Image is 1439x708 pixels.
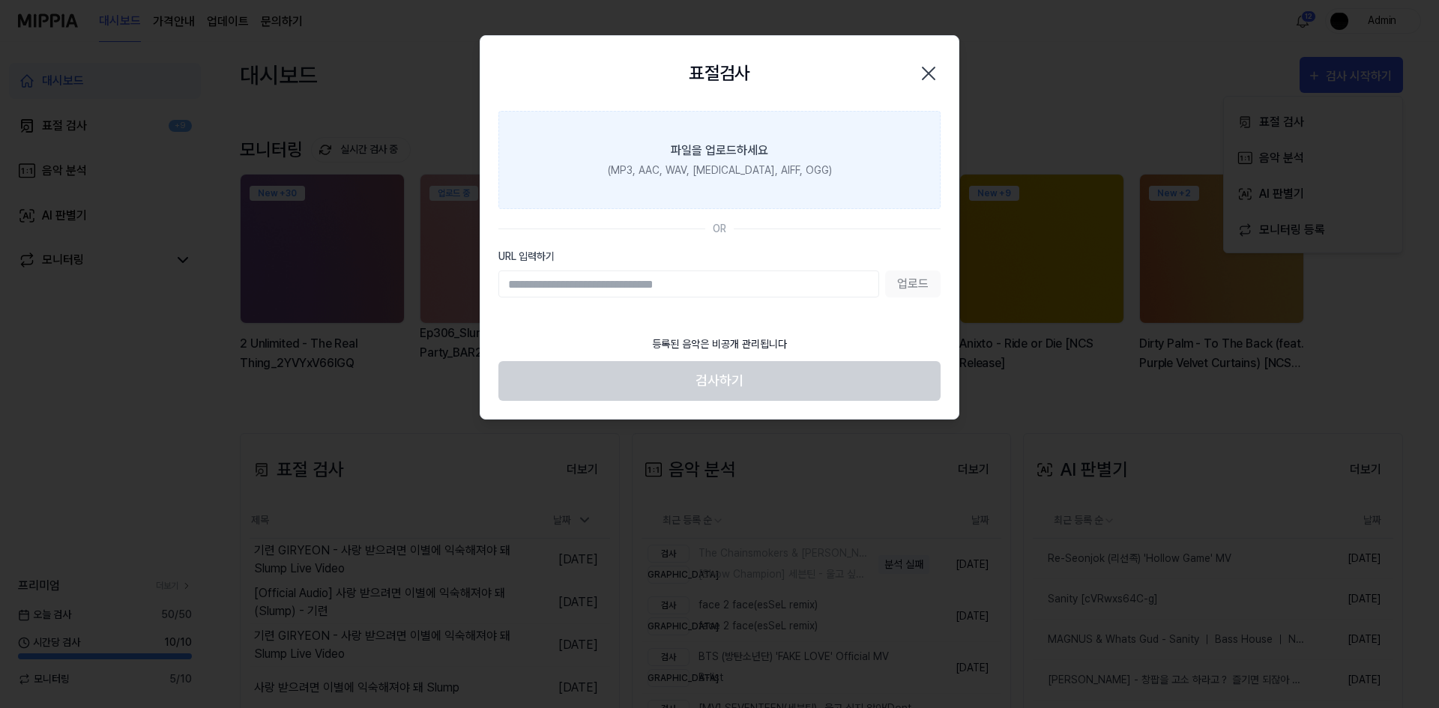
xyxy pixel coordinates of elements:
[713,221,726,237] div: OR
[671,142,768,160] div: 파일을 업로드하세요
[498,249,941,264] label: URL 입력하기
[689,60,750,87] h2: 표절검사
[608,163,832,178] div: (MP3, AAC, WAV, [MEDICAL_DATA], AIFF, OGG)
[643,327,796,361] div: 등록된 음악은 비공개 관리됩니다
